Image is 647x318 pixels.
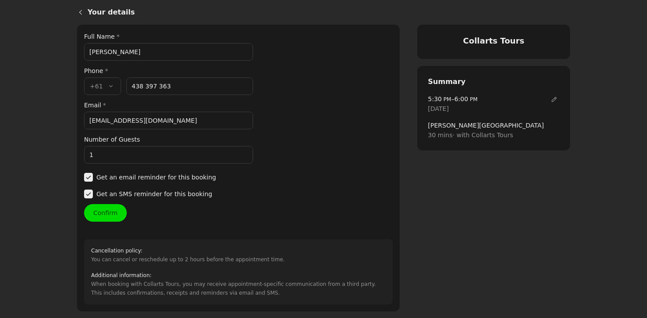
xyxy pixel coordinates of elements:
[84,135,253,144] label: Number of Guests
[428,94,478,104] span: –
[428,130,559,140] span: 30 mins · with Collarts Tours
[84,32,253,41] label: Full Name
[84,172,93,182] span: ​
[428,121,559,130] span: [PERSON_NAME][GEOGRAPHIC_DATA]
[428,77,559,87] h2: Summary
[549,94,559,105] span: ​
[428,35,559,47] h4: Collarts Tours
[91,271,386,280] h2: Additional information :
[91,246,285,264] div: You can cancel or reschedule up to 2 hours before the appointment time.
[428,104,448,113] span: [DATE]
[84,100,253,110] label: Email
[88,7,570,18] h1: Your details
[70,2,88,23] a: Back
[84,204,127,222] button: Confirm
[454,95,468,102] span: 6:00
[428,95,441,102] span: 5:30
[442,96,451,102] span: PM
[84,189,93,199] span: ​
[96,189,212,199] span: Get an SMS reminder for this booking
[91,271,386,297] div: When booking with Collarts Tours, you may receive appointment-specific communication from a third...
[468,96,478,102] span: PM
[84,77,121,95] button: +61
[96,172,216,182] span: Get an email reminder for this booking
[549,94,559,105] button: Edit date and time
[91,246,285,255] h2: Cancellation policy :
[84,66,253,76] div: Phone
